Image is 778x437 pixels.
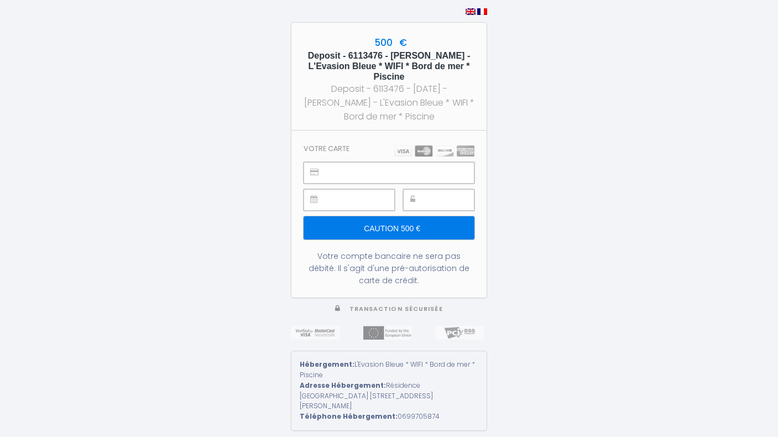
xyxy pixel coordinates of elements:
div: L'Evasion Bleue * WIFI * Bord de mer * Piscine [300,360,478,381]
div: Deposit - 6113476 - [DATE] - [PERSON_NAME] - L'Evasion Bleue * WIFI * Bord de mer * Piscine [301,82,477,123]
div: Votre compte bancaire ne sera pas débité. Il s'agit d'une pré-autorisation de carte de crédit. [304,250,474,287]
iframe: Cadre sécurisé pour la saisie de la date d'expiration [328,190,394,210]
h5: Deposit - 6113476 - [PERSON_NAME] - L'Evasion Bleue * WIFI * Bord de mer * Piscine [301,50,477,82]
span: Transaction sécurisée [349,305,443,313]
img: fr.png [477,8,487,15]
div: Résidence [GEOGRAPHIC_DATA] [STREET_ADDRESS][PERSON_NAME] [300,381,478,412]
h3: Votre carte [304,144,349,153]
img: en.png [466,8,476,15]
iframe: Cadre sécurisé pour la saisie du numéro de carte [328,163,474,183]
iframe: Cadre sécurisé pour la saisie du code de sécurité CVC [428,190,474,210]
span: 500 € [372,36,407,49]
div: 0699705874 [300,412,478,422]
input: Caution 500 € [304,216,474,240]
img: carts.png [394,145,474,157]
strong: Téléphone Hébergement: [300,412,398,421]
strong: Adresse Hébergement: [300,381,386,390]
strong: Hébergement: [300,360,354,369]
